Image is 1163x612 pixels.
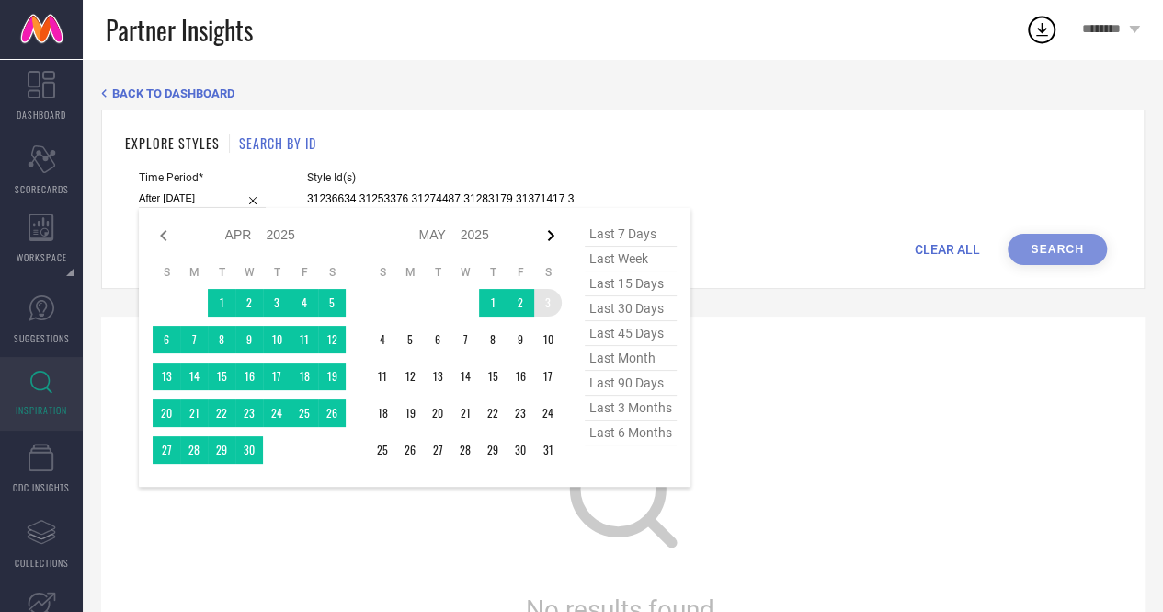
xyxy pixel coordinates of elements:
[15,182,69,196] span: SCORECARDS
[451,399,479,427] td: Wed May 21 2025
[139,171,266,184] span: Time Period*
[112,87,234,100] span: BACK TO DASHBOARD
[507,436,534,464] td: Fri May 30 2025
[153,363,180,390] td: Sun Apr 13 2025
[101,87,1145,100] div: Back TO Dashboard
[208,436,235,464] td: Tue Apr 29 2025
[424,436,451,464] td: Tue May 27 2025
[369,265,396,280] th: Sunday
[235,363,263,390] td: Wed Apr 16 2025
[291,399,318,427] td: Fri Apr 25 2025
[180,363,208,390] td: Mon Apr 14 2025
[507,265,534,280] th: Friday
[153,326,180,353] td: Sun Apr 06 2025
[479,265,507,280] th: Thursday
[585,271,677,296] span: last 15 days
[17,108,66,121] span: DASHBOARD
[479,399,507,427] td: Thu May 22 2025
[14,331,70,345] span: SUGGESTIONS
[534,265,562,280] th: Saturday
[585,321,677,346] span: last 45 days
[16,403,67,417] span: INSPIRATION
[318,326,346,353] td: Sat Apr 12 2025
[479,289,507,317] td: Thu May 01 2025
[263,363,291,390] td: Thu Apr 17 2025
[235,326,263,353] td: Wed Apr 09 2025
[307,171,574,184] span: Style Id(s)
[291,289,318,317] td: Fri Apr 04 2025
[369,399,396,427] td: Sun May 18 2025
[17,250,67,264] span: WORKSPACE
[263,265,291,280] th: Thursday
[307,189,574,210] input: Enter comma separated style ids e.g. 12345, 67890
[263,326,291,353] td: Thu Apr 10 2025
[208,363,235,390] td: Tue Apr 15 2025
[208,326,235,353] td: Tue Apr 08 2025
[534,436,562,464] td: Sat May 31 2025
[235,436,263,464] td: Wed Apr 30 2025
[180,399,208,427] td: Mon Apr 21 2025
[139,189,266,208] input: Select time period
[180,265,208,280] th: Monday
[507,399,534,427] td: Fri May 23 2025
[153,436,180,464] td: Sun Apr 27 2025
[125,133,220,153] h1: EXPLORE STYLES
[479,326,507,353] td: Thu May 08 2025
[585,421,677,445] span: last 6 months
[479,436,507,464] td: Thu May 29 2025
[479,363,507,390] td: Thu May 15 2025
[180,326,208,353] td: Mon Apr 07 2025
[318,363,346,390] td: Sat Apr 19 2025
[369,326,396,353] td: Sun May 04 2025
[585,222,677,247] span: last 7 days
[263,289,291,317] td: Thu Apr 03 2025
[424,363,451,390] td: Tue May 13 2025
[451,265,479,280] th: Wednesday
[396,265,424,280] th: Monday
[235,289,263,317] td: Wed Apr 02 2025
[239,133,316,153] h1: SEARCH BY ID
[153,265,180,280] th: Sunday
[235,265,263,280] th: Wednesday
[534,326,562,353] td: Sat May 10 2025
[507,289,534,317] td: Fri May 02 2025
[451,363,479,390] td: Wed May 14 2025
[208,289,235,317] td: Tue Apr 01 2025
[534,363,562,390] td: Sat May 17 2025
[585,371,677,396] span: last 90 days
[106,11,253,49] span: Partner Insights
[396,436,424,464] td: Mon May 26 2025
[396,326,424,353] td: Mon May 05 2025
[585,247,677,271] span: last week
[369,436,396,464] td: Sun May 25 2025
[291,363,318,390] td: Fri Apr 18 2025
[15,556,69,570] span: COLLECTIONS
[451,326,479,353] td: Wed May 07 2025
[507,326,534,353] td: Fri May 09 2025
[369,363,396,390] td: Sun May 11 2025
[1025,13,1058,46] div: Open download list
[396,363,424,390] td: Mon May 12 2025
[180,436,208,464] td: Mon Apr 28 2025
[208,265,235,280] th: Tuesday
[318,265,346,280] th: Saturday
[424,326,451,353] td: Tue May 06 2025
[13,480,70,494] span: CDC INSIGHTS
[153,399,180,427] td: Sun Apr 20 2025
[318,289,346,317] td: Sat Apr 05 2025
[396,399,424,427] td: Mon May 19 2025
[534,399,562,427] td: Sat May 24 2025
[235,399,263,427] td: Wed Apr 23 2025
[585,396,677,421] span: last 3 months
[291,265,318,280] th: Friday
[424,265,451,280] th: Tuesday
[585,296,677,321] span: last 30 days
[534,289,562,317] td: Sat May 03 2025
[263,399,291,427] td: Thu Apr 24 2025
[585,346,677,371] span: last month
[153,225,175,247] div: Previous month
[208,399,235,427] td: Tue Apr 22 2025
[507,363,534,390] td: Fri May 16 2025
[915,242,980,257] span: CLEAR ALL
[451,436,479,464] td: Wed May 28 2025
